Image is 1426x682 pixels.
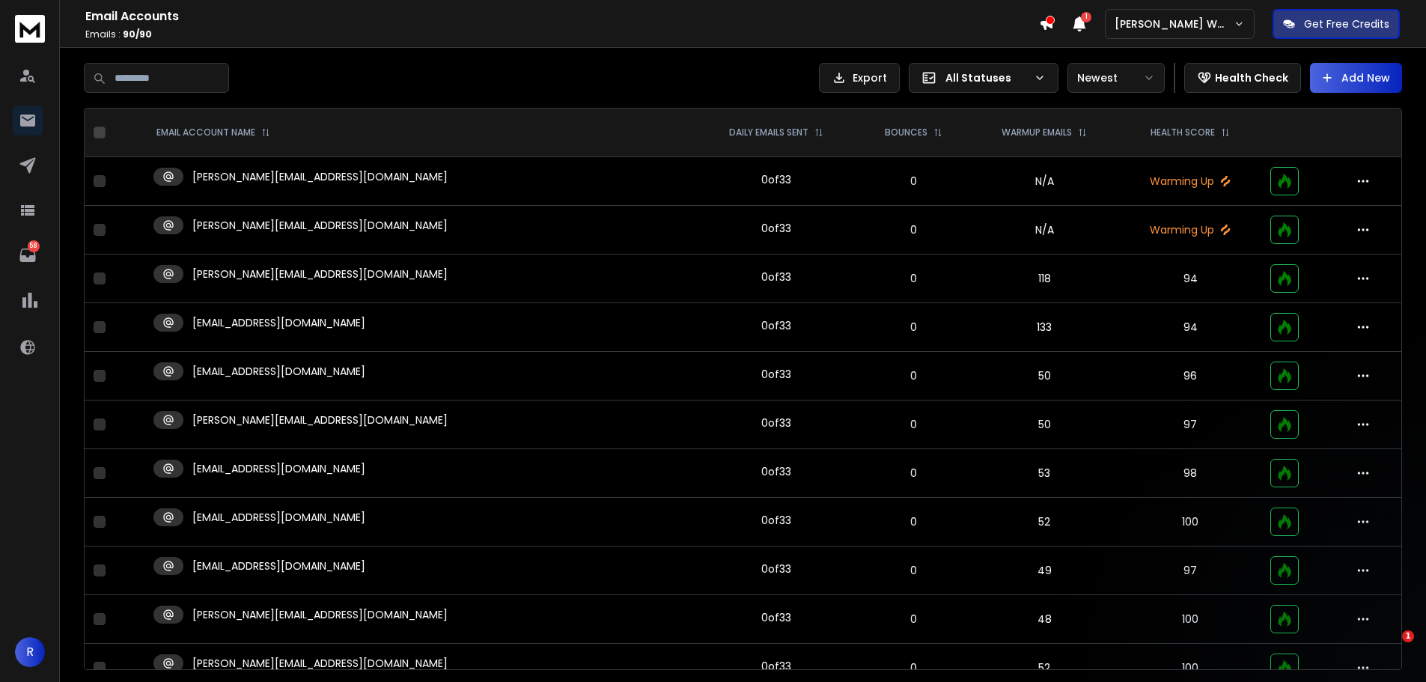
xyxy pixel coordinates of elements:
[85,7,1039,25] h1: Email Accounts
[192,315,365,330] p: [EMAIL_ADDRESS][DOMAIN_NAME]
[1119,595,1261,644] td: 100
[729,127,808,138] p: DAILY EMAILS SENT
[13,240,43,270] a: 58
[885,127,927,138] p: BOUNCES
[192,218,448,233] p: [PERSON_NAME][EMAIL_ADDRESS][DOMAIN_NAME]
[1119,255,1261,303] td: 94
[866,660,960,675] p: 0
[1067,63,1165,93] button: Newest
[866,271,960,286] p: 0
[761,172,791,187] div: 0 of 33
[28,240,40,252] p: 58
[969,303,1120,352] td: 133
[1273,9,1400,39] button: Get Free Credits
[1128,174,1252,189] p: Warming Up
[761,270,791,284] div: 0 of 33
[192,607,448,622] p: [PERSON_NAME][EMAIL_ADDRESS][DOMAIN_NAME]
[192,364,365,379] p: [EMAIL_ADDRESS][DOMAIN_NAME]
[866,417,960,432] p: 0
[866,612,960,627] p: 0
[969,595,1120,644] td: 48
[969,157,1120,206] td: N/A
[969,546,1120,595] td: 49
[192,510,365,525] p: [EMAIL_ADDRESS][DOMAIN_NAME]
[1119,401,1261,449] td: 97
[761,513,791,528] div: 0 of 33
[866,320,960,335] p: 0
[123,28,152,40] span: 90 / 90
[866,466,960,481] p: 0
[819,63,900,93] button: Export
[1115,16,1234,31] p: [PERSON_NAME] Workspace
[15,15,45,43] img: logo
[192,267,448,281] p: [PERSON_NAME][EMAIL_ADDRESS][DOMAIN_NAME]
[1371,630,1407,666] iframe: Intercom live chat
[15,637,45,667] button: R
[192,412,448,427] p: [PERSON_NAME][EMAIL_ADDRESS][DOMAIN_NAME]
[969,498,1120,546] td: 52
[1184,63,1301,93] button: Health Check
[1002,127,1072,138] p: WARMUP EMAILS
[969,206,1120,255] td: N/A
[192,656,448,671] p: [PERSON_NAME][EMAIL_ADDRESS][DOMAIN_NAME]
[1402,630,1414,642] span: 1
[1119,303,1261,352] td: 94
[1310,63,1402,93] button: Add New
[192,169,448,184] p: [PERSON_NAME][EMAIL_ADDRESS][DOMAIN_NAME]
[1304,16,1389,31] p: Get Free Credits
[761,221,791,236] div: 0 of 33
[866,174,960,189] p: 0
[1215,70,1288,85] p: Health Check
[761,318,791,333] div: 0 of 33
[761,464,791,479] div: 0 of 33
[866,563,960,578] p: 0
[761,367,791,382] div: 0 of 33
[1119,546,1261,595] td: 97
[761,561,791,576] div: 0 of 33
[761,415,791,430] div: 0 of 33
[85,28,1039,40] p: Emails :
[1119,498,1261,546] td: 100
[1151,127,1215,138] p: HEALTH SCORE
[1119,449,1261,498] td: 98
[156,127,270,138] div: EMAIL ACCOUNT NAME
[192,461,365,476] p: [EMAIL_ADDRESS][DOMAIN_NAME]
[192,558,365,573] p: [EMAIL_ADDRESS][DOMAIN_NAME]
[866,368,960,383] p: 0
[969,352,1120,401] td: 50
[1081,12,1091,22] span: 1
[761,610,791,625] div: 0 of 33
[866,222,960,237] p: 0
[761,659,791,674] div: 0 of 33
[1119,352,1261,401] td: 96
[969,401,1120,449] td: 50
[945,70,1028,85] p: All Statuses
[866,514,960,529] p: 0
[969,255,1120,303] td: 118
[1128,222,1252,237] p: Warming Up
[969,449,1120,498] td: 53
